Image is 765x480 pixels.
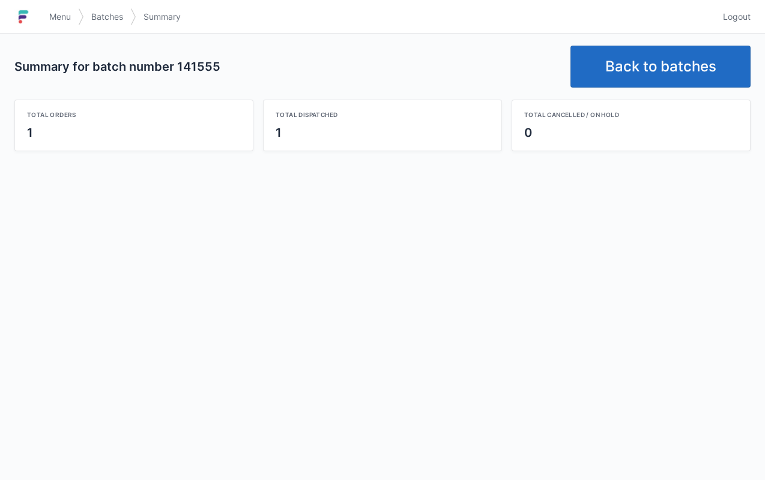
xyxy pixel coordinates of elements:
[14,7,32,26] img: logo-small.jpg
[524,124,738,141] div: 0
[276,110,489,119] div: Total dispatched
[84,6,130,28] a: Batches
[14,58,561,75] h2: Summary for batch number 141555
[130,2,136,31] img: svg>
[78,2,84,31] img: svg>
[27,110,241,119] div: Total orders
[144,11,181,23] span: Summary
[723,11,751,23] span: Logout
[570,46,751,88] a: Back to batches
[524,110,738,119] div: Total cancelled / on hold
[27,124,241,141] div: 1
[716,6,751,28] a: Logout
[136,6,188,28] a: Summary
[276,124,489,141] div: 1
[91,11,123,23] span: Batches
[49,11,71,23] span: Menu
[42,6,78,28] a: Menu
